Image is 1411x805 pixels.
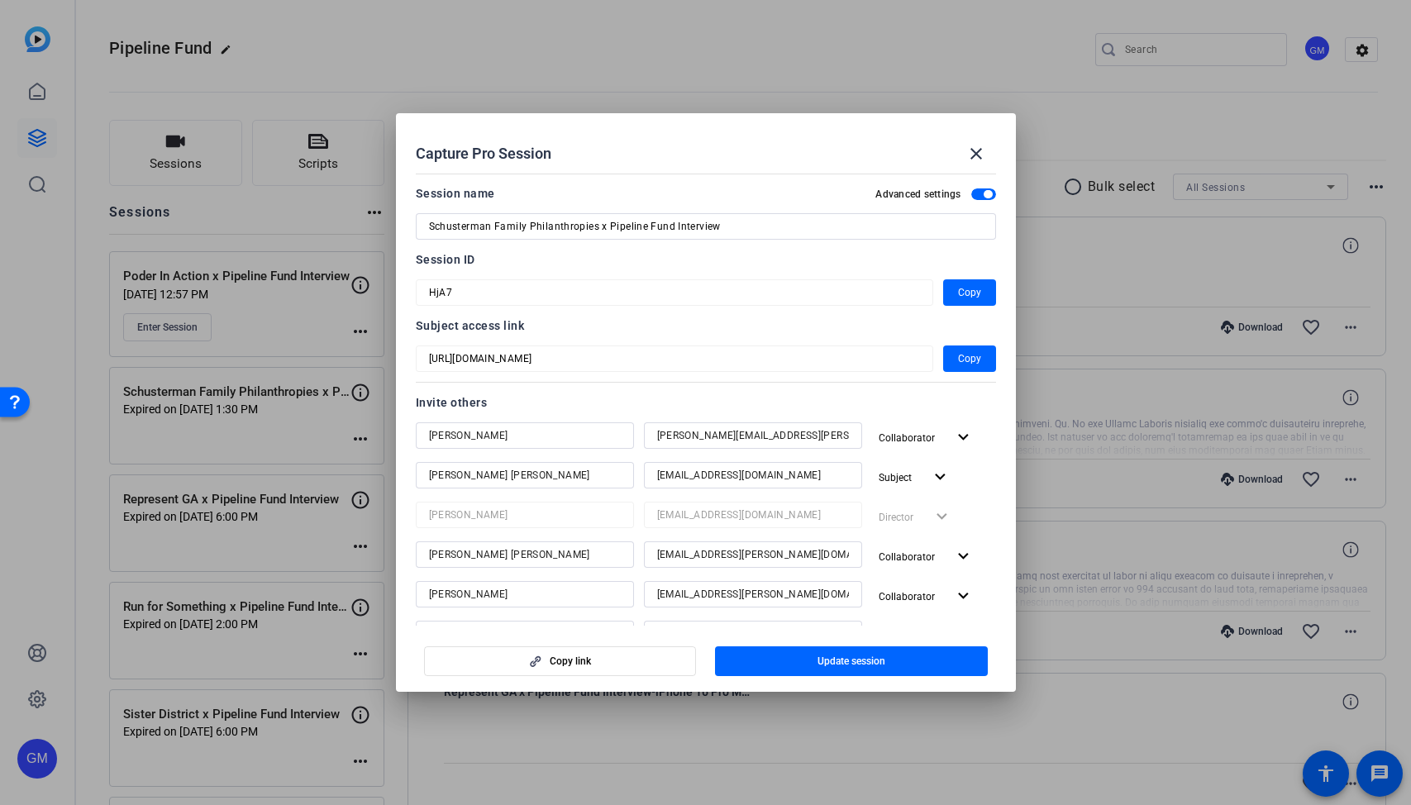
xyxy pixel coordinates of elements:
button: Collaborator [872,422,980,452]
button: Collaborator [872,621,980,650]
span: Update session [818,655,885,668]
input: Email... [657,624,849,644]
input: Session OTP [429,283,920,302]
input: Email... [657,584,849,604]
button: Collaborator [872,581,980,611]
h2: Advanced settings [875,188,961,201]
span: Collaborator [879,551,935,563]
div: Invite others [416,393,996,412]
input: Email... [657,465,849,485]
input: Session OTP [429,349,920,369]
span: Collaborator [879,591,935,603]
mat-icon: expand_more [953,586,974,607]
mat-icon: close [966,144,986,164]
input: Email... [657,545,849,564]
span: Copy link [550,655,591,668]
button: Copy [943,279,996,306]
input: Name... [429,505,621,525]
button: Update session [715,646,988,676]
div: Capture Pro Session [416,134,996,174]
input: Name... [429,465,621,485]
div: Session ID [416,250,996,269]
mat-icon: expand_more [930,467,951,488]
button: Copy [943,345,996,372]
input: Name... [429,584,621,604]
span: Subject [879,472,912,483]
button: Subject [872,462,957,492]
mat-icon: expand_more [953,427,974,448]
input: Name... [429,426,621,445]
input: Name... [429,545,621,564]
div: Session name [416,183,495,203]
input: Email... [657,426,849,445]
mat-icon: expand_more [953,546,974,567]
input: Email... [657,505,849,525]
button: Collaborator [872,541,980,571]
span: Copy [958,283,981,302]
div: Subject access link [416,316,996,336]
span: Copy [958,349,981,369]
input: Enter Session Name [429,217,983,236]
button: Copy link [424,646,697,676]
input: Name... [429,624,621,644]
span: Collaborator [879,432,935,444]
mat-icon: expand_more [953,626,974,646]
